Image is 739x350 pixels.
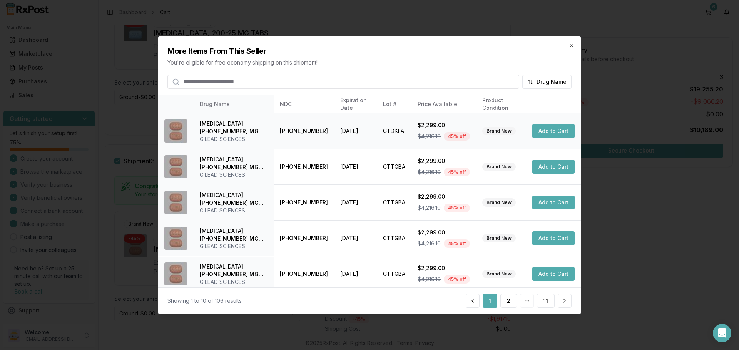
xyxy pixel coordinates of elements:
button: Add to Cart [532,231,575,245]
td: [DATE] [334,256,377,292]
img: Biktarvy 50-200-25 MG TABS [164,191,187,214]
img: Biktarvy 50-200-25 MG TABS [164,227,187,250]
td: [DATE] [334,149,377,184]
div: GILEAD SCIENCES [200,135,268,143]
button: 11 [537,294,555,308]
th: Product Condition [476,95,526,113]
div: [MEDICAL_DATA] [PHONE_NUMBER] MG TABS [200,227,268,242]
p: You're eligible for free economy shipping on this shipment! [167,58,572,66]
div: GILEAD SCIENCES [200,171,268,178]
td: [DATE] [334,220,377,256]
td: CTTGBA [377,184,411,220]
div: [MEDICAL_DATA] [PHONE_NUMBER] MG TABS [200,191,268,206]
img: Biktarvy 50-200-25 MG TABS [164,119,187,143]
td: [PHONE_NUMBER] [274,220,334,256]
button: 1 [483,294,497,308]
td: CTTGBA [377,149,411,184]
span: $4,216.10 [418,168,441,176]
div: $2,299.00 [418,157,470,165]
img: Biktarvy 50-200-25 MG TABS [164,155,187,178]
div: Brand New [482,270,516,278]
div: $2,299.00 [418,229,470,236]
div: Brand New [482,198,516,207]
div: GILEAD SCIENCES [200,206,268,214]
td: CTDKFA [377,113,411,149]
span: $4,216.10 [418,240,441,247]
div: [MEDICAL_DATA] [PHONE_NUMBER] MG TABS [200,155,268,171]
button: Add to Cart [532,160,575,174]
span: $4,216.10 [418,204,441,212]
th: Lot # [377,95,411,113]
div: GILEAD SCIENCES [200,242,268,250]
div: Brand New [482,234,516,242]
div: [MEDICAL_DATA] [PHONE_NUMBER] MG TABS [200,119,268,135]
td: [DATE] [334,184,377,220]
div: $2,299.00 [418,121,470,129]
div: $2,299.00 [418,193,470,201]
img: Biktarvy 50-200-25 MG TABS [164,262,187,285]
div: 45 % off [444,239,470,248]
div: $2,299.00 [418,264,470,272]
td: CTTGBA [377,220,411,256]
span: Drug Name [537,78,567,85]
th: Drug Name [194,95,274,113]
td: [DATE] [334,113,377,149]
button: Add to Cart [532,124,575,138]
div: 45 % off [444,132,470,141]
span: $4,216.10 [418,275,441,283]
div: Showing 1 to 10 of 106 results [167,297,242,305]
td: CTTGBA [377,256,411,292]
td: [PHONE_NUMBER] [274,149,334,184]
button: Drug Name [522,75,572,88]
span: $4,216.10 [418,133,441,140]
button: Add to Cart [532,267,575,281]
td: [PHONE_NUMBER] [274,256,334,292]
div: Brand New [482,127,516,135]
th: Expiration Date [334,95,377,113]
div: 45 % off [444,204,470,212]
td: [PHONE_NUMBER] [274,113,334,149]
td: [PHONE_NUMBER] [274,184,334,220]
div: GILEAD SCIENCES [200,278,268,285]
th: NDC [274,95,334,113]
div: 45 % off [444,168,470,176]
h2: More Items From This Seller [167,45,572,56]
button: Add to Cart [532,196,575,209]
div: [MEDICAL_DATA] [PHONE_NUMBER] MG TABS [200,262,268,278]
button: 2 [500,294,517,308]
div: Brand New [482,163,516,171]
th: Price Available [411,95,476,113]
div: 45 % off [444,275,470,284]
